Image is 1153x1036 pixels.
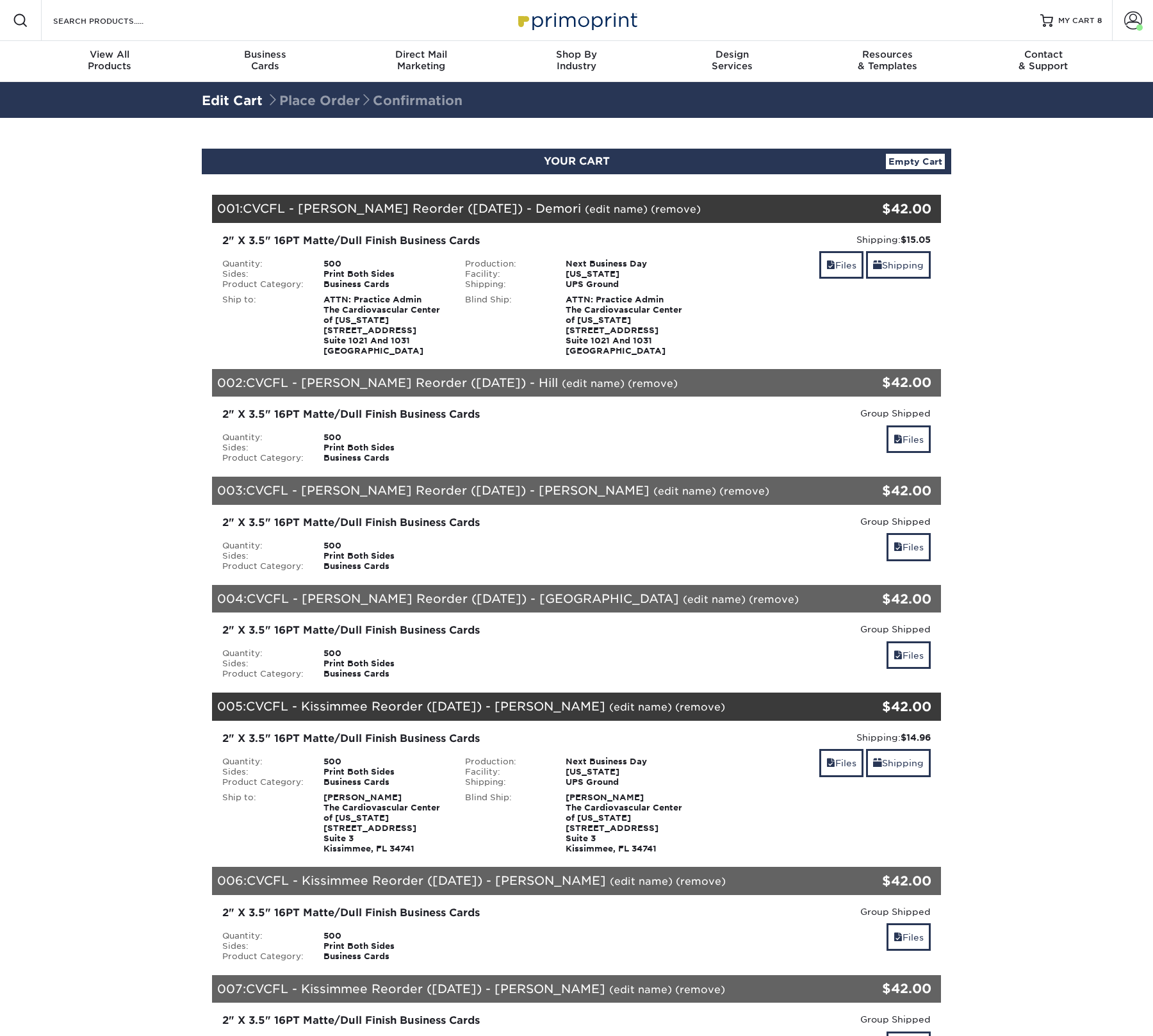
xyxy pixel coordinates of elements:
span: 8 [1097,16,1102,25]
div: 007: [212,975,819,1003]
span: CVCFL - Kissimmee Reorder ([DATE]) - [PERSON_NAME] [246,699,605,713]
div: $42.00 [819,481,931,500]
div: Sides: [213,269,314,279]
a: Shop ByIndustry [499,41,655,82]
span: files [894,434,903,445]
div: Group Shipped [707,515,931,528]
span: files [826,260,835,270]
div: Production: [455,757,557,767]
div: 2" X 3.5" 16PT Matte/Dull Finish Business Cards [222,407,688,422]
div: Business Cards [314,951,455,962]
div: Business Cards [314,561,455,571]
a: BusinessCards [188,41,343,82]
a: (edit name) [653,485,716,497]
a: Edit Cart [202,93,263,108]
div: Quantity: [213,931,314,941]
div: Group Shipped [707,905,931,918]
div: Business Cards [314,777,455,787]
div: Products [32,49,188,72]
span: View All [32,49,188,60]
div: 2" X 3.5" 16PT Matte/Dull Finish Business Cards [222,515,688,530]
div: [US_STATE] [556,767,698,777]
div: Print Both Sides [314,659,455,669]
div: 500 [314,757,455,767]
div: Print Both Sides [314,767,455,777]
span: Contact [965,49,1121,60]
span: Resources [810,49,965,60]
a: (remove) [628,377,678,390]
div: Product Category: [213,669,314,679]
div: Quantity: [213,259,314,269]
span: Business [188,49,343,60]
span: CVCFL - [PERSON_NAME] Reorder ([DATE]) - Demori [243,201,581,215]
span: CVCFL - [PERSON_NAME] Reorder ([DATE]) - [PERSON_NAME] [246,483,650,497]
div: Blind Ship: [455,295,557,356]
span: CVCFL - [PERSON_NAME] Reorder ([DATE]) - Hill [246,375,558,390]
a: (remove) [719,485,769,497]
div: $42.00 [819,589,931,609]
strong: [PERSON_NAME] The Cardiovascular Center of [US_STATE] [STREET_ADDRESS] Suite 3 Kissimmee, FL 34741 [566,793,682,853]
div: 2" X 3.5" 16PT Matte/Dull Finish Business Cards [222,1013,688,1028]
a: (remove) [651,203,701,215]
div: Group Shipped [707,1013,931,1026]
div: Sides: [213,659,314,669]
strong: $14.96 [901,732,931,743]
div: & Support [965,49,1121,72]
a: Files [819,251,863,279]
div: Sides: [213,551,314,561]
a: (remove) [676,875,726,887]
div: [US_STATE] [556,269,698,279]
div: Quantity: [213,757,314,767]
div: $42.00 [819,979,931,998]
div: Product Category: [213,561,314,571]
div: Quantity: [213,541,314,551]
div: 2" X 3.5" 16PT Matte/Dull Finish Business Cards [222,233,688,249]
div: 004: [212,585,819,613]
div: Product Category: [213,279,314,290]
img: Primoprint [512,6,641,34]
span: files [894,650,903,661]
div: $42.00 [819,697,931,716]
a: (edit name) [585,203,648,215]
div: Print Both Sides [314,551,455,561]
input: SEARCH PRODUCTS..... [52,13,177,28]
div: Industry [499,49,655,72]
span: shipping [873,758,882,768]
a: (remove) [675,701,725,713]
span: shipping [873,260,882,270]
span: Place Order Confirmation [266,93,462,108]
a: (edit name) [609,983,672,996]
div: Shipping: [455,279,557,290]
div: Cards [188,49,343,72]
div: Business Cards [314,669,455,679]
div: Ship to: [213,295,314,356]
div: UPS Ground [556,279,698,290]
a: Files [887,533,931,561]
div: 500 [314,648,455,659]
div: Shipping: [707,233,931,246]
strong: ATTN: Practice Admin The Cardiovascular Center of [US_STATE] [STREET_ADDRESS] Suite 1021 And 1031... [566,295,682,356]
div: Blind Ship: [455,793,557,854]
div: 2" X 3.5" 16PT Matte/Dull Finish Business Cards [222,731,688,746]
a: View AllProducts [32,41,188,82]
span: CVCFL - Kissimmee Reorder ([DATE]) - [PERSON_NAME] [247,873,606,887]
span: CVCFL - Kissimmee Reorder ([DATE]) - [PERSON_NAME] [246,982,605,996]
div: Shipping: [707,731,931,744]
a: Contact& Support [965,41,1121,82]
div: 001: [212,195,819,223]
div: 500 [314,541,455,551]
div: Marketing [343,49,499,72]
div: $42.00 [819,199,931,218]
strong: ATTN: Practice Admin The Cardiovascular Center of [US_STATE] [STREET_ADDRESS] Suite 1021 And 1031... [323,295,440,356]
a: Files [819,749,863,777]
div: & Templates [810,49,965,72]
div: Services [654,49,810,72]
a: (edit name) [610,875,673,887]
div: Facility: [455,767,557,777]
div: Print Both Sides [314,941,455,951]
span: YOUR CART [544,155,610,167]
div: Next Business Day [556,757,698,767]
span: Direct Mail [343,49,499,60]
span: files [894,932,903,942]
div: Sides: [213,767,314,777]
